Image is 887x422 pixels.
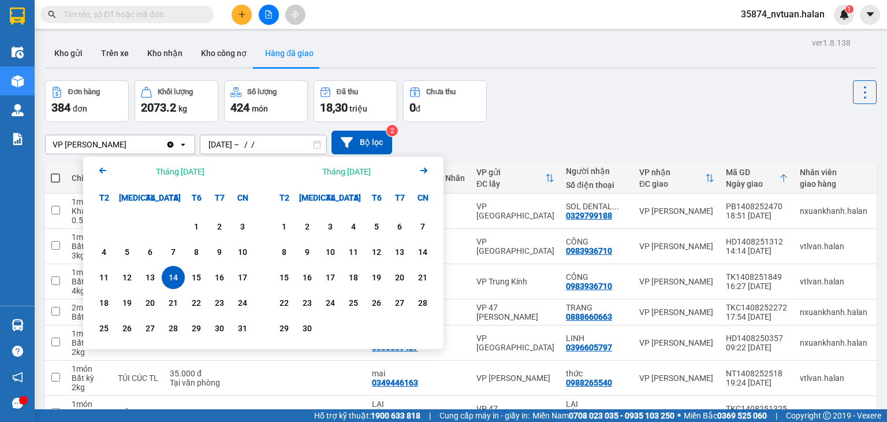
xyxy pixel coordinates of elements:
[234,245,251,259] div: 10
[386,125,398,136] sup: 2
[208,186,231,209] div: T7
[566,343,612,352] div: 0396605797
[192,39,256,67] button: Kho công nợ
[639,409,714,418] div: VP [PERSON_NAME]
[476,277,554,286] div: VP Trung Kính
[726,211,788,220] div: 18:51 [DATE]
[800,179,867,188] div: giao hàng
[296,240,319,264] div: Choose Thứ Ba, tháng 09 9 2025. It's available.
[51,101,70,114] span: 384
[162,317,185,340] div: Choose Thứ Năm, tháng 08 28 2025. It's available.
[566,246,612,256] div: 0983936710
[72,286,106,295] div: 4 kg
[411,240,434,264] div: Choose Chủ Nhật, tháng 09 14 2025. It's available.
[139,266,162,289] div: Choose Thứ Tư, tháng 08 13 2025. It's available.
[639,308,714,317] div: VP [PERSON_NAME]
[342,291,365,314] div: Choose Thứ Năm, tháng 09 25 2025. It's available.
[800,242,867,251] div: vtlvan.halan
[72,206,106,216] div: Khác
[345,271,361,284] div: 18
[72,268,106,277] div: 1 món
[115,291,139,314] div: Choose Thứ Ba, tháng 08 19 2025. It's available.
[96,164,110,177] svg: Arrow Left
[726,237,788,246] div: HD1408251312
[800,373,867,383] div: vtlvan.halan
[92,186,115,209] div: T2
[429,409,431,422] span: |
[342,240,365,264] div: Choose Thứ Năm, tháng 09 11 2025. It's available.
[639,373,714,383] div: VP [PERSON_NAME]
[72,364,106,373] div: 1 món
[726,404,788,413] div: TKC1408251325
[72,232,106,242] div: 1 món
[224,80,308,122] button: Số lượng424món
[314,80,397,122] button: Đã thu18,30 triệu
[273,266,296,289] div: Choose Thứ Hai, tháng 09 15 2025. It's available.
[345,220,361,234] div: 4
[566,202,628,211] div: SOL DENTAL LAB
[252,104,268,113] span: món
[372,378,418,387] div: 0349446163
[392,296,408,310] div: 27
[208,291,231,314] div: Choose Thứ Bảy, tháng 08 23 2025. It's available.
[368,245,385,259] div: 12
[139,240,162,264] div: Choose Thứ Tư, tháng 08 6 2025. It's available.
[12,372,23,383] span: notification
[319,240,342,264] div: Choose Thứ Tư, tháng 09 10 2025. It's available.
[170,378,222,387] div: Tại văn phòng
[139,186,162,209] div: T4
[158,88,193,96] div: Khối lượng
[72,197,106,206] div: 1 món
[231,186,254,209] div: CN
[10,8,25,25] img: logo-vxr
[12,346,23,357] span: question-circle
[276,220,292,234] div: 1
[839,9,849,20] img: icon-new-feature
[72,251,106,260] div: 3 kg
[96,245,112,259] div: 4
[476,373,554,383] div: VP [PERSON_NAME]
[119,296,135,310] div: 19
[566,272,628,282] div: CÔNG
[445,173,465,183] div: Nhãn
[320,101,348,114] span: 18,30
[200,135,326,154] input: Select a date range.
[178,140,188,149] svg: open
[276,296,292,310] div: 22
[411,291,434,314] div: Choose Chủ Nhật, tháng 09 28 2025. It's available.
[231,266,254,289] div: Choose Chủ Nhật, tháng 08 17 2025. It's available.
[865,9,875,20] span: caret-down
[162,291,185,314] div: Choose Thứ Năm, tháng 08 21 2025. It's available.
[72,242,106,251] div: Bất kỳ
[162,186,185,209] div: T5
[12,398,23,409] span: message
[416,104,420,113] span: đ
[115,317,139,340] div: Choose Thứ Ba, tháng 08 26 2025. It's available.
[165,321,181,335] div: 28
[726,334,788,343] div: HD1408250357
[392,271,408,284] div: 20
[322,245,338,259] div: 10
[847,5,851,13] span: 1
[273,240,296,264] div: Choose Thứ Hai, tháng 09 8 2025. It's available.
[566,166,628,176] div: Người nhận
[72,347,106,357] div: 2 kg
[417,164,431,179] button: Next month.
[684,409,767,422] span: Miền Bắc
[726,303,788,312] div: TKC1408252272
[211,245,228,259] div: 9
[185,240,208,264] div: Choose Thứ Sáu, tháng 08 8 2025. It's available.
[234,321,251,335] div: 31
[633,163,720,194] th: Toggle SortBy
[392,245,408,259] div: 13
[726,168,779,177] div: Mã GD
[119,245,135,259] div: 5
[612,202,619,211] span: ...
[403,80,487,122] button: Chưa thu0đ
[532,409,674,422] span: Miền Nam
[156,166,204,177] div: Tháng [DATE]
[72,277,106,286] div: Bất kỳ
[233,409,291,418] div: 40.000 đ
[273,215,296,238] div: Choose Thứ Hai, tháng 09 1 2025. It's available.
[72,399,106,409] div: 1 món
